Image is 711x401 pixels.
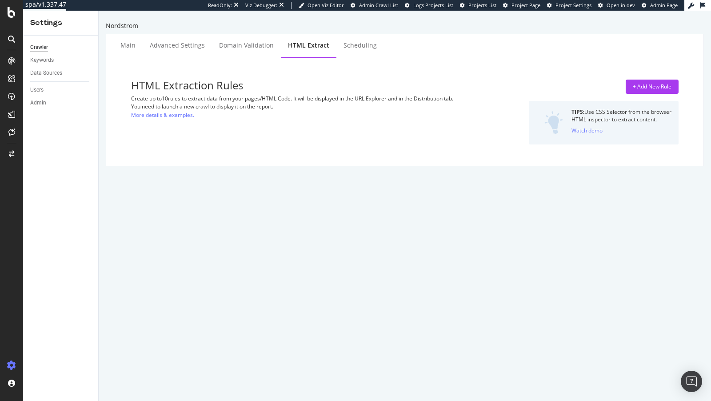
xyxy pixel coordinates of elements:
[468,2,496,8] span: Projects List
[30,68,62,78] div: Data Sources
[30,98,92,108] a: Admin
[299,2,344,9] a: Open Viz Editor
[106,21,704,30] div: Nordstrom
[288,41,329,50] div: HTML Extract
[571,116,671,123] div: HTML inspector to extract content.
[626,80,679,94] button: + Add New Rule
[131,80,491,91] h3: HTML Extraction Rules
[131,95,491,102] div: Create up to 10 rules to extract data from your pages/HTML Code. It will be displayed in the URL ...
[30,85,44,95] div: Users
[650,2,678,8] span: Admin Page
[150,41,205,50] div: Advanced Settings
[555,2,591,8] span: Project Settings
[30,18,91,28] div: Settings
[131,103,491,110] div: You need to launch a new crawl to display it on the report.
[681,371,702,392] div: Open Intercom Messenger
[351,2,398,9] a: Admin Crawl List
[503,2,540,9] a: Project Page
[245,2,277,9] div: Viz Debugger:
[571,108,584,116] strong: TIPS:
[30,43,92,52] a: Crawler
[571,123,603,137] button: Watch demo
[344,41,377,50] div: Scheduling
[413,2,453,8] span: Logs Projects List
[219,41,274,50] div: Domain Validation
[460,2,496,9] a: Projects List
[544,111,563,134] img: DZQOUYU0WpgAAAAASUVORK5CYII=
[30,68,92,78] a: Data Sources
[405,2,453,9] a: Logs Projects List
[607,2,635,8] span: Open in dev
[633,83,671,90] div: + Add New Rule
[571,127,603,134] div: Watch demo
[511,2,540,8] span: Project Page
[208,2,232,9] div: ReadOnly:
[131,110,194,120] a: More details & examples.
[30,56,54,65] div: Keywords
[120,41,136,50] div: Main
[30,56,92,65] a: Keywords
[30,43,48,52] div: Crawler
[598,2,635,9] a: Open in dev
[547,2,591,9] a: Project Settings
[359,2,398,8] span: Admin Crawl List
[308,2,344,8] span: Open Viz Editor
[30,85,92,95] a: Users
[571,108,671,116] div: Use CSS Selector from the browser
[642,2,678,9] a: Admin Page
[30,98,46,108] div: Admin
